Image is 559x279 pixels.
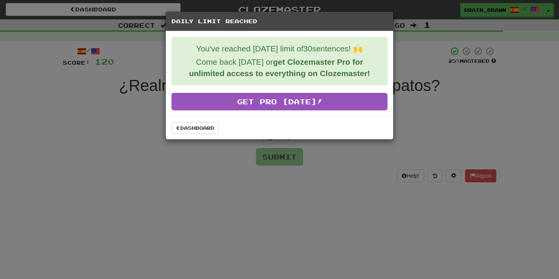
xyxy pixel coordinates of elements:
[172,93,387,110] a: Get Pro [DATE]!
[178,56,381,79] p: Come back [DATE] or
[172,18,387,25] h5: Daily Limit Reached
[178,43,381,54] p: You've reached [DATE] limit of 30 sentences! 🙌
[172,122,219,134] a: Dashboard
[189,57,370,78] strong: get Clozemaster Pro for unlimited access to everything on Clozemaster!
